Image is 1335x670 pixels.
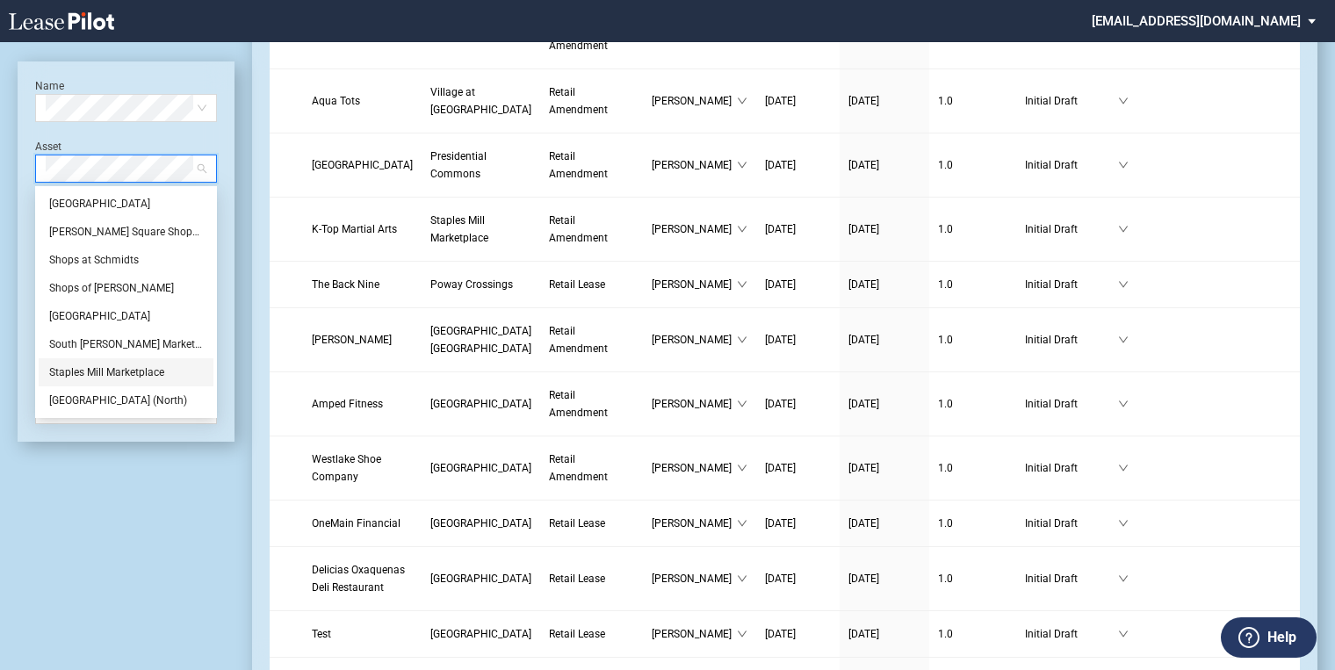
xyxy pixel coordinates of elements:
[39,330,213,358] div: South Summerlin Marketplace
[49,335,203,353] div: South [PERSON_NAME] Marketplace
[312,625,413,643] a: Test
[430,398,531,410] span: Pompano Citi Centre
[35,140,61,153] label: Asset
[1118,96,1129,106] span: down
[765,515,831,532] a: [DATE]
[737,573,747,584] span: down
[848,95,879,107] span: [DATE]
[312,276,413,293] a: The Back Nine
[549,389,608,419] span: Retail Amendment
[312,561,413,596] a: Delicias Oxaquenas Deli Restaurant
[765,278,796,291] span: [DATE]
[549,276,634,293] a: Retail Lease
[652,156,737,174] span: [PERSON_NAME]
[39,190,213,218] div: Roswell Village
[430,325,531,355] span: Town Center Colleyville
[652,570,737,587] span: [PERSON_NAME]
[938,628,953,640] span: 1 . 0
[938,220,1007,238] a: 1.0
[549,214,608,244] span: Retail Amendment
[430,517,531,530] span: Pavilion Plaza West
[312,156,413,174] a: [GEOGRAPHIC_DATA]
[49,307,203,325] div: [GEOGRAPHIC_DATA]
[737,629,747,639] span: down
[1118,399,1129,409] span: down
[430,573,531,585] span: Plaza Mexico
[549,212,634,247] a: Retail Amendment
[652,92,737,110] span: [PERSON_NAME]
[848,220,920,238] a: [DATE]
[1025,276,1118,293] span: Initial Draft
[312,95,360,107] span: Aqua Tots
[765,573,796,585] span: [DATE]
[765,628,796,640] span: [DATE]
[765,220,831,238] a: [DATE]
[312,278,379,291] span: The Back Nine
[1025,92,1118,110] span: Initial Draft
[652,395,737,413] span: [PERSON_NAME]
[765,156,831,174] a: [DATE]
[1025,570,1118,587] span: Initial Draft
[848,395,920,413] a: [DATE]
[430,212,531,247] a: Staples Mill Marketplace
[549,83,634,119] a: Retail Amendment
[765,92,831,110] a: [DATE]
[652,331,737,349] span: [PERSON_NAME]
[848,156,920,174] a: [DATE]
[1118,573,1129,584] span: down
[1118,463,1129,473] span: down
[765,398,796,410] span: [DATE]
[1267,626,1296,649] label: Help
[1025,395,1118,413] span: Initial Draft
[549,625,634,643] a: Retail Lease
[312,398,383,410] span: Amped Fitness
[1221,617,1317,658] button: Help
[765,276,831,293] a: [DATE]
[938,95,953,107] span: 1 . 0
[1025,459,1118,477] span: Initial Draft
[312,92,413,110] a: Aqua Tots
[430,395,531,413] a: [GEOGRAPHIC_DATA]
[737,335,747,345] span: down
[549,148,634,183] a: Retail Amendment
[1025,156,1118,174] span: Initial Draft
[312,159,413,171] span: Burlington
[938,398,953,410] span: 1 . 0
[430,278,513,291] span: Poway Crossings
[430,148,531,183] a: Presidential Commons
[848,517,879,530] span: [DATE]
[765,625,831,643] a: [DATE]
[848,462,879,474] span: [DATE]
[49,223,203,241] div: [PERSON_NAME] Square Shoppes
[938,515,1007,532] a: 1.0
[312,517,400,530] span: OneMain Financial
[49,251,203,269] div: Shops at Schmidts
[938,278,953,291] span: 1 . 0
[549,628,605,640] span: Retail Lease
[848,92,920,110] a: [DATE]
[39,218,213,246] div: Shannon Square Shoppes
[938,573,953,585] span: 1 . 0
[938,517,953,530] span: 1 . 0
[549,570,634,587] a: Retail Lease
[938,395,1007,413] a: 1.0
[652,515,737,532] span: [PERSON_NAME]
[49,392,203,409] div: [GEOGRAPHIC_DATA] (North)
[765,95,796,107] span: [DATE]
[848,573,879,585] span: [DATE]
[737,399,747,409] span: down
[312,395,413,413] a: Amped Fitness
[848,223,879,235] span: [DATE]
[312,450,413,486] a: Westlake Shoe Company
[430,322,531,357] a: [GEOGRAPHIC_DATA] [GEOGRAPHIC_DATA]
[765,331,831,349] a: [DATE]
[737,463,747,473] span: down
[652,459,737,477] span: [PERSON_NAME]
[1118,279,1129,290] span: down
[765,159,796,171] span: [DATE]
[938,331,1007,349] a: 1.0
[549,278,605,291] span: Retail Lease
[938,92,1007,110] a: 1.0
[938,334,953,346] span: 1 . 0
[549,150,608,180] span: Retail Amendment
